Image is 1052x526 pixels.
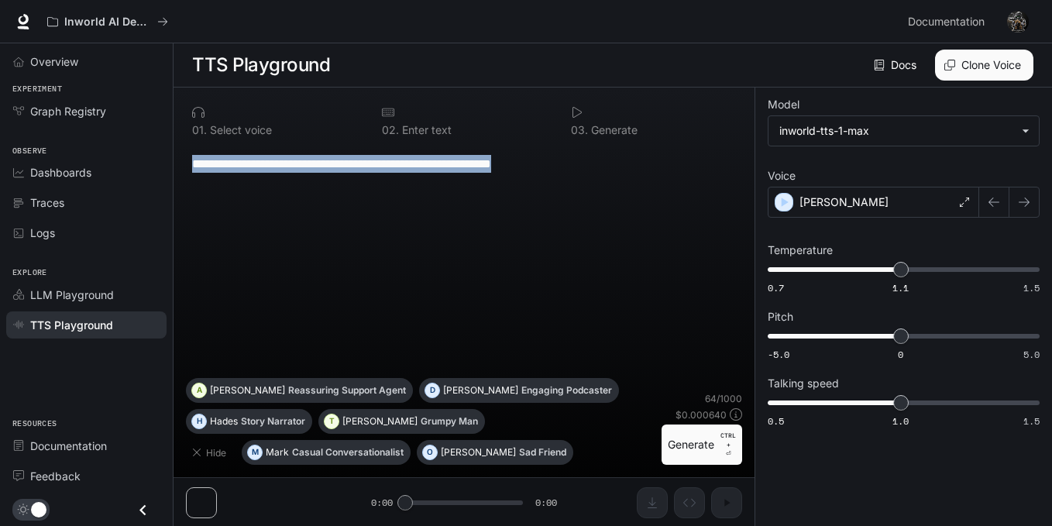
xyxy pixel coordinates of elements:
p: $ 0.000640 [676,408,727,421]
span: LLM Playground [30,287,114,303]
span: 5.0 [1023,348,1040,361]
p: Hades [210,417,238,426]
span: TTS Playground [30,317,113,333]
span: 1.5 [1023,414,1040,428]
span: Dark mode toggle [31,500,46,517]
div: inworld-tts-1-max [779,123,1014,139]
span: 1.5 [1023,281,1040,294]
p: Talking speed [768,378,839,389]
div: T [325,409,339,434]
p: Mark [266,448,289,457]
a: LLM Playground [6,281,167,308]
span: 1.0 [892,414,909,428]
button: O[PERSON_NAME]Sad Friend [417,440,573,465]
a: Documentation [902,6,996,37]
div: O [423,440,437,465]
button: MMarkCasual Conversationalist [242,440,411,465]
a: Docs [871,50,923,81]
a: Dashboards [6,159,167,186]
button: A[PERSON_NAME]Reassuring Support Agent [186,378,413,403]
p: Pitch [768,311,793,322]
button: GenerateCTRL +⏎ [662,425,742,465]
span: Documentation [908,12,985,32]
span: 0 [898,348,903,361]
span: 1.1 [892,281,909,294]
p: [PERSON_NAME] [342,417,418,426]
p: Story Narrator [241,417,305,426]
button: Close drawer [125,494,160,526]
a: Logs [6,219,167,246]
p: Model [768,99,799,110]
span: Traces [30,194,64,211]
p: CTRL + [720,431,736,449]
p: Temperature [768,245,833,256]
p: Reassuring Support Agent [288,386,406,395]
p: Inworld AI Demos [64,15,151,29]
button: T[PERSON_NAME]Grumpy Man [318,409,485,434]
a: Graph Registry [6,98,167,125]
div: inworld-tts-1-max [768,116,1039,146]
a: Documentation [6,432,167,459]
p: 0 1 . [192,125,207,136]
p: Generate [588,125,638,136]
span: Documentation [30,438,107,454]
div: M [248,440,262,465]
span: Dashboards [30,164,91,180]
p: 0 2 . [382,125,399,136]
p: ⏎ [720,431,736,459]
h1: TTS Playground [192,50,330,81]
p: [PERSON_NAME] [210,386,285,395]
span: 0.5 [768,414,784,428]
p: [PERSON_NAME] [441,448,516,457]
a: Feedback [6,462,167,490]
div: D [425,378,439,403]
button: Hide [186,440,235,465]
p: Engaging Podcaster [521,386,612,395]
p: 0 3 . [571,125,588,136]
p: Grumpy Man [421,417,478,426]
span: -5.0 [768,348,789,361]
a: Traces [6,189,167,216]
p: Sad Friend [519,448,566,457]
img: User avatar [1007,11,1029,33]
button: User avatar [1002,6,1033,37]
p: Enter text [399,125,452,136]
p: Select voice [207,125,272,136]
button: HHadesStory Narrator [186,409,312,434]
div: A [192,378,206,403]
span: Logs [30,225,55,241]
p: Voice [768,170,796,181]
a: Overview [6,48,167,75]
button: All workspaces [40,6,175,37]
div: H [192,409,206,434]
span: Overview [30,53,78,70]
span: Feedback [30,468,81,484]
p: [PERSON_NAME] [799,194,889,210]
button: Clone Voice [935,50,1033,81]
a: TTS Playground [6,311,167,339]
button: D[PERSON_NAME]Engaging Podcaster [419,378,619,403]
span: 0.7 [768,281,784,294]
p: [PERSON_NAME] [443,386,518,395]
p: Casual Conversationalist [292,448,404,457]
span: Graph Registry [30,103,106,119]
